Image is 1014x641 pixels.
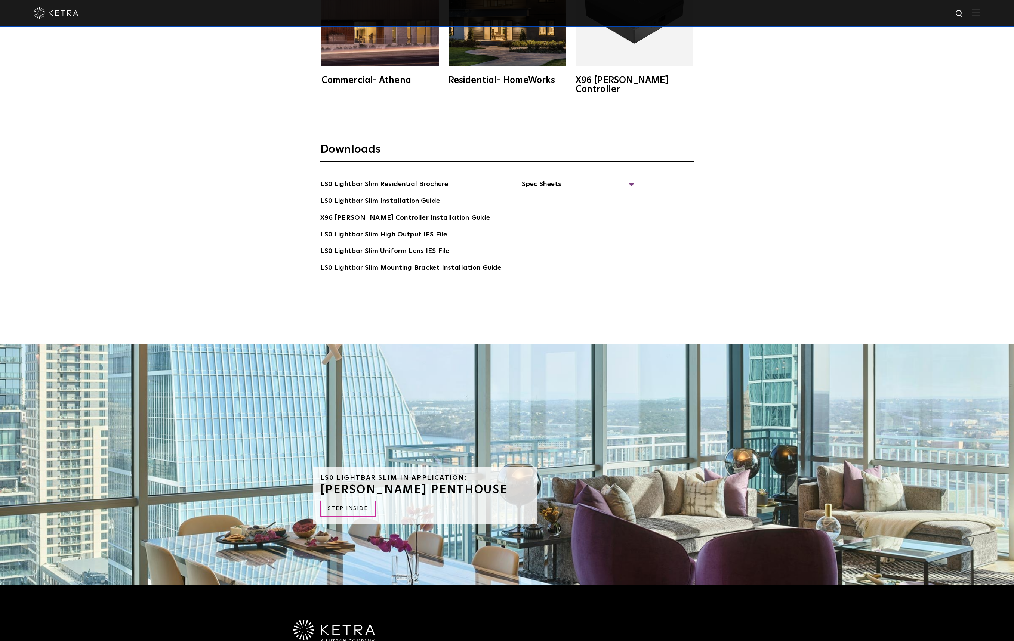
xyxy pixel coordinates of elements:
div: Commercial- Athena [321,76,439,85]
div: Residential- HomeWorks [449,76,566,85]
img: ketra-logo-2019-white [34,7,78,19]
h3: Downloads [320,142,694,162]
span: Spec Sheets [522,179,634,195]
img: Hamburger%20Nav.svg [972,9,980,16]
img: search icon [955,9,964,19]
a: STEP INSIDE [320,501,376,517]
a: LS0 Lightbar Slim Mounting Bracket Installation Guide [320,263,502,275]
div: X96 [PERSON_NAME] Controller [576,76,693,94]
a: LS0 Lightbar Slim Uniform Lens IES File [320,246,450,258]
a: LS0 Lightbar Slim Installation Guide [320,196,440,208]
a: LS0 Lightbar Slim High Output IES File [320,229,447,241]
h6: LS0 Lightbar Slim in Application: [320,474,530,481]
a: X96 [PERSON_NAME] Controller Installation Guide [320,213,490,224]
a: LS0 Lightbar Slim Residential Brochure [320,179,449,191]
h3: [PERSON_NAME] PENTHOUSE [320,484,530,495]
